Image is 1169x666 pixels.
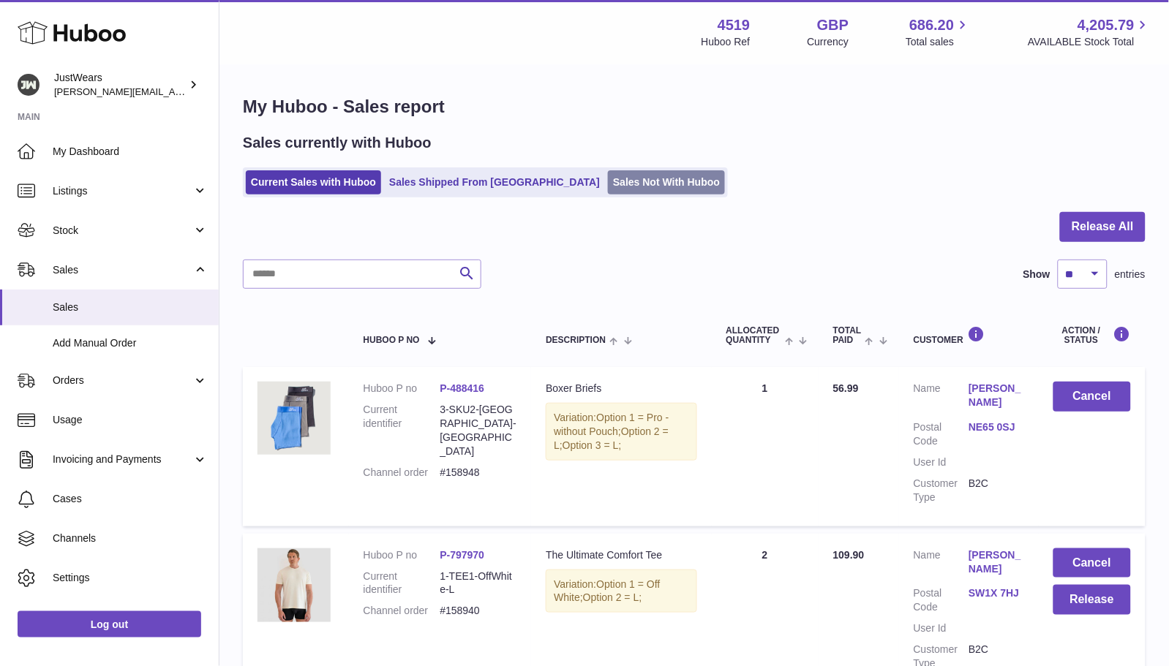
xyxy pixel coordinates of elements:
[246,170,381,194] a: Current Sales with Huboo
[364,466,440,480] dt: Channel order
[546,403,696,461] div: Variation:
[364,336,420,345] span: Huboo P no
[914,325,1024,345] div: Customer
[243,133,432,153] h2: Sales currently with Huboo
[817,15,849,35] strong: GBP
[583,591,642,603] span: Option 2 = L;
[440,569,516,597] dd: 1-TEE1-OffWhite-L
[969,382,1023,409] a: [PERSON_NAME]
[914,455,969,469] dt: User Id
[1028,35,1151,49] span: AVAILABLE Stock Total
[833,549,865,561] span: 109.90
[53,571,208,585] span: Settings
[914,548,969,580] dt: Name
[1028,15,1151,49] a: 4,205.79 AVAILABLE Stock Total
[546,569,696,613] div: Variation:
[1078,15,1135,35] span: 4,205.79
[712,367,819,526] td: 1
[364,548,440,562] dt: Huboo P no
[364,604,440,618] dt: Channel order
[364,403,440,458] dt: Current identifier
[914,621,969,635] dt: User Id
[440,549,484,561] a: P-797970
[833,382,859,394] span: 56.99
[53,145,208,159] span: My Dashboard
[440,382,484,394] a: P-488416
[554,412,669,437] span: Option 1 = Pro - without Pouch;
[1053,325,1131,345] div: Action / Status
[384,170,605,194] a: Sales Shipped From [GEOGRAPHIC_DATA]
[1060,212,1146,242] button: Release All
[18,74,40,96] img: josh@just-wears.com
[54,86,293,97] span: [PERSON_NAME][EMAIL_ADDRESS][DOMAIN_NAME]
[53,184,192,198] span: Listings
[914,586,969,614] dt: Postal Code
[1053,548,1131,578] button: Cancel
[1053,585,1131,615] button: Release
[364,569,440,597] dt: Current identifier
[258,548,331,622] img: 45191686914159.png
[440,604,516,618] dd: #158940
[563,439,622,451] span: Option 3 = L;
[364,382,440,396] dt: Huboo P no
[54,71,186,99] div: JustWears
[546,336,606,345] span: Description
[440,466,516,480] dd: #158948
[906,35,971,49] span: Total sales
[53,492,208,506] span: Cases
[1115,268,1146,281] span: entries
[969,420,1023,434] a: NE65 0SJ
[726,326,781,345] span: ALLOCATED Quantity
[53,300,208,314] span: Sales
[53,374,192,387] span: Orders
[53,263,192,277] span: Sales
[906,15,971,49] a: 686.20 Total sales
[258,382,331,455] img: 45191661909242.jpg
[702,35,751,49] div: Huboo Ref
[546,548,696,562] div: The Ultimate Comfort Tee
[969,586,1023,600] a: SW1X 7HJ
[914,382,969,413] dt: Name
[1053,382,1131,412] button: Cancel
[53,224,192,238] span: Stock
[53,453,192,466] span: Invoicing and Payments
[969,477,1023,504] dd: B2C
[914,420,969,448] dt: Postal Code
[718,15,751,35] strong: 4519
[1023,268,1050,281] label: Show
[914,477,969,504] dt: Customer Type
[808,35,849,49] div: Currency
[554,578,660,604] span: Option 1 = Off White;
[53,531,208,545] span: Channels
[909,15,954,35] span: 686.20
[53,413,208,427] span: Usage
[833,326,862,345] span: Total paid
[243,95,1146,118] h1: My Huboo - Sales report
[53,336,208,350] span: Add Manual Order
[440,403,516,458] dd: 3-SKU2-[GEOGRAPHIC_DATA]-[GEOGRAPHIC_DATA]
[608,170,725,194] a: Sales Not With Huboo
[546,382,696,396] div: Boxer Briefs
[969,548,1023,576] a: [PERSON_NAME]
[18,611,201,637] a: Log out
